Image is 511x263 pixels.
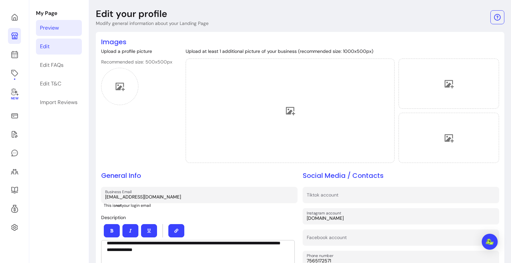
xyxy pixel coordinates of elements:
[115,203,122,208] b: not
[40,43,50,51] div: Edit
[8,219,21,235] a: Settings
[307,215,495,221] input: Instagram account
[186,48,499,55] p: Upload at least 1 additional picture of your business (recommended size: 1000x500px)
[96,8,167,20] p: Edit your profile
[8,201,21,217] a: Refer & Earn
[36,20,82,36] a: Preview
[101,59,172,65] p: Recommended size: 500x500px
[36,9,82,17] p: My Page
[11,96,18,101] span: New
[105,189,134,195] label: Business Email
[40,24,59,32] div: Preview
[8,182,21,198] a: Resources
[8,145,21,161] a: My Messages
[307,236,495,243] input: Facebook account
[8,108,21,124] a: Sales
[96,20,209,27] p: Modify general information about your Landing Page
[8,126,21,142] a: Waivers
[8,9,21,25] a: Home
[36,57,82,73] a: Edit FAQs
[482,234,498,250] div: Open Intercom Messenger
[303,171,499,180] h2: Social Media / Contacts
[40,98,78,106] div: Import Reviews
[40,61,64,69] div: Edit FAQs
[36,94,82,110] a: Import Reviews
[8,84,21,105] a: New
[101,171,297,180] h2: General Info
[36,39,82,55] a: Edit
[36,76,82,92] a: Edit T&C
[101,37,499,47] h2: Images
[105,194,293,200] input: Business Email
[307,210,343,216] label: Instagram account
[307,194,495,200] input: Tiktok account
[40,80,61,88] div: Edit T&C
[8,65,21,81] a: Offerings
[307,253,336,258] label: Phone number
[101,214,126,220] span: Description
[8,28,21,44] a: My Page
[8,164,21,180] a: Clients
[101,48,172,55] p: Upload a profile picture
[104,203,297,208] p: This is your login email
[8,47,21,63] a: Calendar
